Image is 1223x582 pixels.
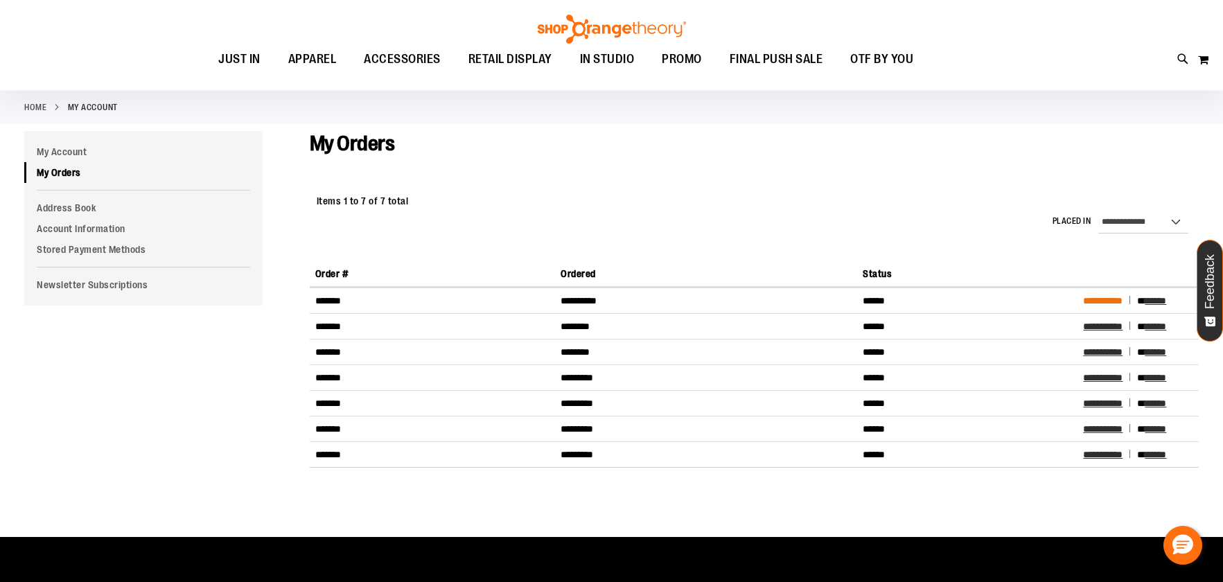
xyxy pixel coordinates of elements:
[288,44,337,75] span: APPAREL
[716,44,837,76] a: FINAL PUSH SALE
[24,218,263,239] a: Account Information
[1053,215,1091,227] label: Placed in
[68,101,118,114] strong: My Account
[24,274,263,295] a: Newsletter Subscriptions
[1163,526,1202,565] button: Hello, have a question? Let’s chat.
[218,44,261,75] span: JUST IN
[24,101,46,114] a: Home
[24,239,263,260] a: Stored Payment Methods
[204,44,274,76] a: JUST IN
[310,261,555,287] th: Order #
[555,261,857,287] th: Ordered
[580,44,635,75] span: IN STUDIO
[468,44,552,75] span: RETAIL DISPLAY
[350,44,455,76] a: ACCESSORIES
[1204,254,1217,309] span: Feedback
[455,44,566,76] a: RETAIL DISPLAY
[317,195,409,206] span: Items 1 to 7 of 7 total
[536,15,688,44] img: Shop Orangetheory
[274,44,351,76] a: APPAREL
[310,132,395,155] span: My Orders
[24,162,263,183] a: My Orders
[730,44,823,75] span: FINAL PUSH SALE
[857,261,1077,287] th: Status
[850,44,913,75] span: OTF BY YOU
[648,44,716,76] a: PROMO
[364,44,441,75] span: ACCESSORIES
[836,44,927,76] a: OTF BY YOU
[24,197,263,218] a: Address Book
[1197,240,1223,342] button: Feedback - Show survey
[24,141,263,162] a: My Account
[566,44,649,76] a: IN STUDIO
[662,44,702,75] span: PROMO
